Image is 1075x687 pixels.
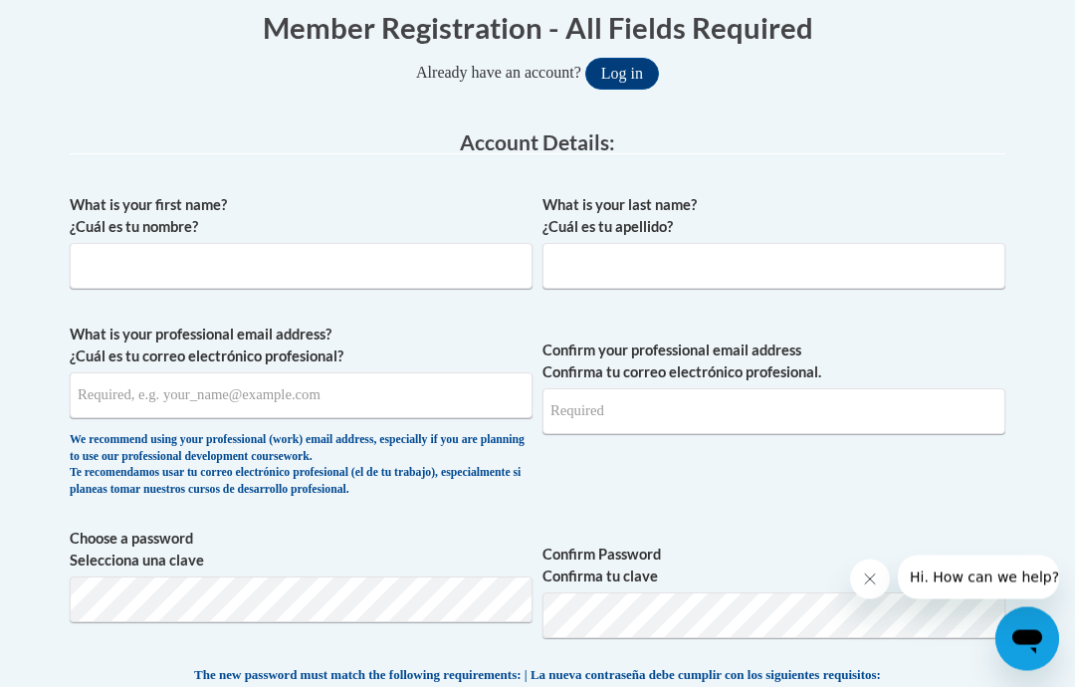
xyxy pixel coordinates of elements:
span: Already have an account? [416,65,581,82]
input: Metadata input [70,244,533,290]
span: Account Details: [460,130,615,155]
input: Metadata input [542,244,1005,290]
label: What is your first name? ¿Cuál es tu nombre? [70,195,533,239]
label: Confirm your professional email address Confirma tu correo electrónico profesional. [542,341,1005,384]
label: Confirm Password Confirma tu clave [542,545,1005,588]
span: The new password must match the following requirements: | La nueva contraseña debe cumplir con lo... [194,667,881,685]
input: Required [542,389,1005,435]
label: What is your professional email address? ¿Cuál es tu correo electrónico profesional? [70,325,533,368]
h1: Member Registration - All Fields Required [70,8,1005,49]
div: We recommend using your professional (work) email address, especially if you are planning to use ... [70,433,533,499]
label: Choose a password Selecciona una clave [70,529,533,572]
input: Metadata input [70,373,533,419]
button: Log in [585,59,659,91]
iframe: Message from company [898,556,1059,599]
iframe: Close message [850,560,890,599]
label: What is your last name? ¿Cuál es tu apellido? [542,195,1005,239]
iframe: Button to launch messaging window [995,607,1059,671]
